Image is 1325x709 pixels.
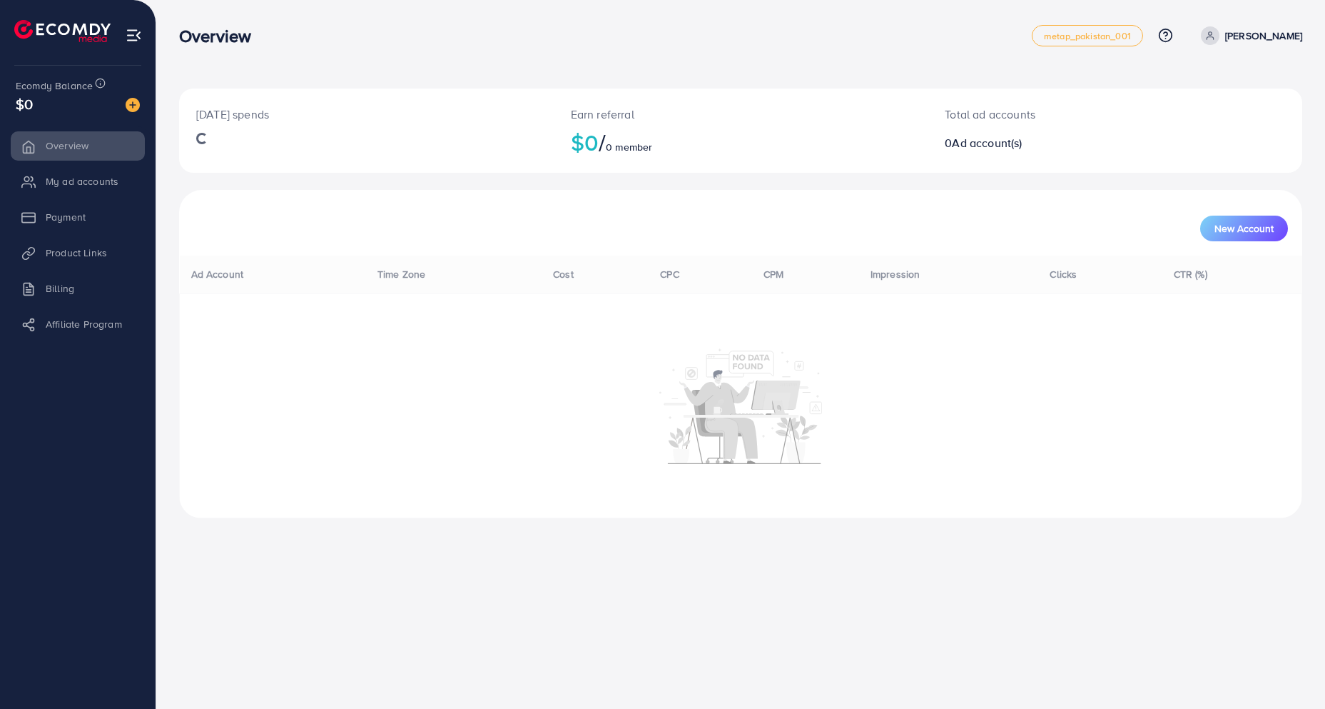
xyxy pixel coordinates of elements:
[1032,25,1143,46] a: metap_pakistan_001
[952,135,1022,151] span: Ad account(s)
[179,26,263,46] h3: Overview
[1225,27,1302,44] p: [PERSON_NAME]
[945,106,1192,123] p: Total ad accounts
[1200,216,1288,241] button: New Account
[945,136,1192,150] h2: 0
[1214,223,1274,233] span: New Account
[1044,31,1131,41] span: metap_pakistan_001
[606,140,652,154] span: 0 member
[16,94,33,114] span: $0
[196,106,537,123] p: [DATE] spends
[1195,26,1302,45] a: [PERSON_NAME]
[126,98,140,112] img: image
[571,129,911,156] h2: $0
[599,126,606,159] span: /
[571,106,911,123] p: Earn referral
[14,20,111,42] img: logo
[16,79,93,93] span: Ecomdy Balance
[126,27,142,44] img: menu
